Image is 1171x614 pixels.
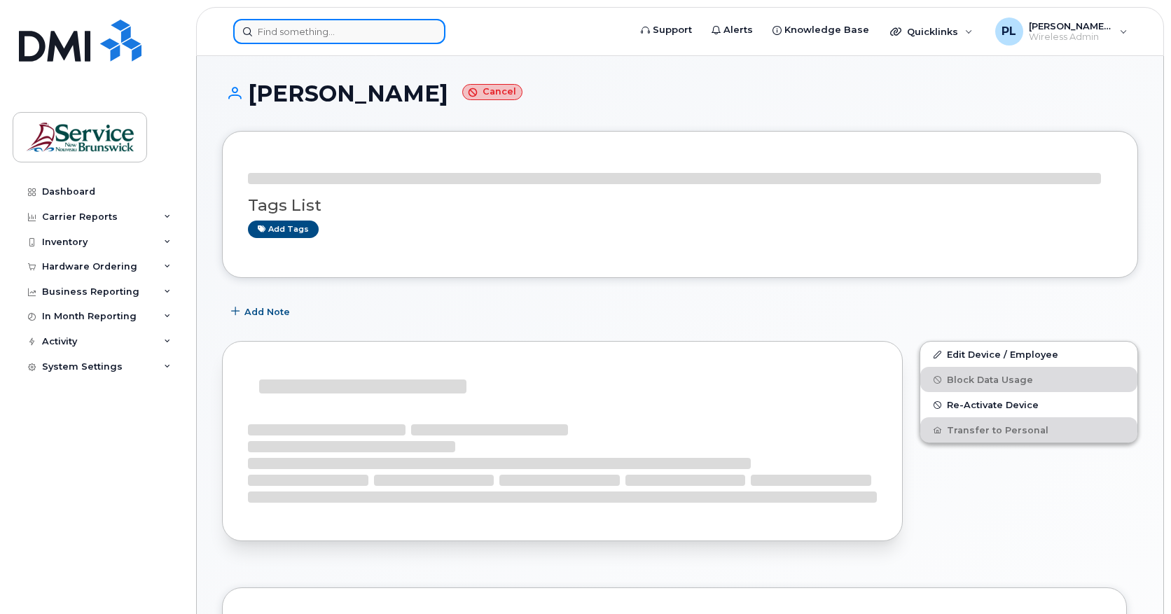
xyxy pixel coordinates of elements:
[244,305,290,319] span: Add Note
[920,342,1137,367] a: Edit Device / Employee
[222,81,1138,106] h1: [PERSON_NAME]
[248,221,319,238] a: Add tags
[920,367,1137,392] button: Block Data Usage
[222,299,302,324] button: Add Note
[462,84,522,100] small: Cancel
[920,392,1137,417] button: Re-Activate Device
[920,417,1137,442] button: Transfer to Personal
[248,197,1112,214] h3: Tags List
[947,400,1039,410] span: Re-Activate Device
